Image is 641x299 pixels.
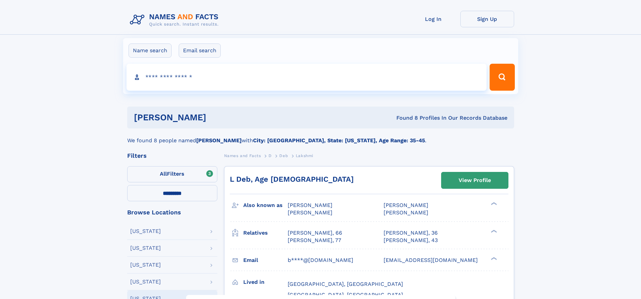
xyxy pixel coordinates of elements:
span: [PERSON_NAME] [288,202,332,208]
div: [US_STATE] [130,229,161,234]
div: We found 8 people named with . [127,128,514,145]
h3: Lived in [243,276,288,288]
div: ❯ [489,202,497,206]
a: Deb [279,151,288,160]
span: [GEOGRAPHIC_DATA], [GEOGRAPHIC_DATA] [288,292,403,298]
span: Deb [279,153,288,158]
label: Filters [127,166,217,182]
div: [US_STATE] [130,279,161,285]
span: Lakshmi [296,153,313,158]
button: Search Button [490,64,514,91]
h3: Email [243,255,288,266]
span: D [269,153,272,158]
a: [PERSON_NAME], 66 [288,229,342,237]
img: Logo Names and Facts [127,11,224,29]
span: [GEOGRAPHIC_DATA], [GEOGRAPHIC_DATA] [288,281,403,287]
a: Sign Up [460,11,514,27]
a: L Deb, Age [DEMOGRAPHIC_DATA] [230,175,354,183]
div: Found 8 Profiles In Our Records Database [301,114,507,122]
a: [PERSON_NAME], 43 [384,237,438,244]
span: [PERSON_NAME] [288,209,332,216]
a: [PERSON_NAME], 36 [384,229,438,237]
span: [PERSON_NAME] [384,202,428,208]
div: [US_STATE] [130,245,161,251]
b: City: [GEOGRAPHIC_DATA], State: [US_STATE], Age Range: 35-45 [253,137,425,144]
h3: Also known as [243,200,288,211]
a: Log In [406,11,460,27]
label: Email search [179,43,221,58]
div: Browse Locations [127,209,217,215]
div: Filters [127,153,217,159]
a: D [269,151,272,160]
b: [PERSON_NAME] [196,137,242,144]
div: View Profile [459,173,491,188]
h3: Relatives [243,227,288,239]
a: Names and Facts [224,151,261,160]
a: [PERSON_NAME], 77 [288,237,341,244]
label: Name search [129,43,172,58]
span: [PERSON_NAME] [384,209,428,216]
div: [US_STATE] [130,262,161,268]
span: All [160,171,167,177]
span: [EMAIL_ADDRESS][DOMAIN_NAME] [384,257,478,263]
input: search input [127,64,487,91]
h1: [PERSON_NAME] [134,113,301,122]
div: ❯ [489,256,497,261]
div: ❯ [489,229,497,233]
a: View Profile [441,172,508,188]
